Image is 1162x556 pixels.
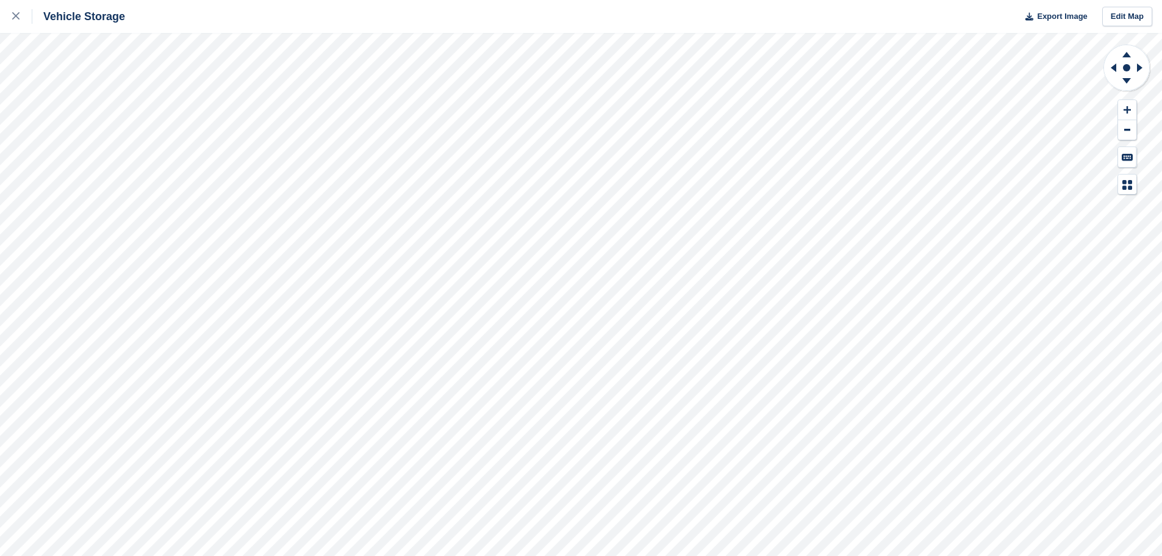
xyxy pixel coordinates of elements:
button: Zoom In [1118,100,1136,120]
button: Keyboard Shortcuts [1118,147,1136,167]
button: Map Legend [1118,175,1136,195]
a: Edit Map [1102,7,1152,27]
span: Export Image [1037,10,1087,23]
div: Vehicle Storage [32,9,125,24]
button: Export Image [1018,7,1088,27]
button: Zoom Out [1118,120,1136,140]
